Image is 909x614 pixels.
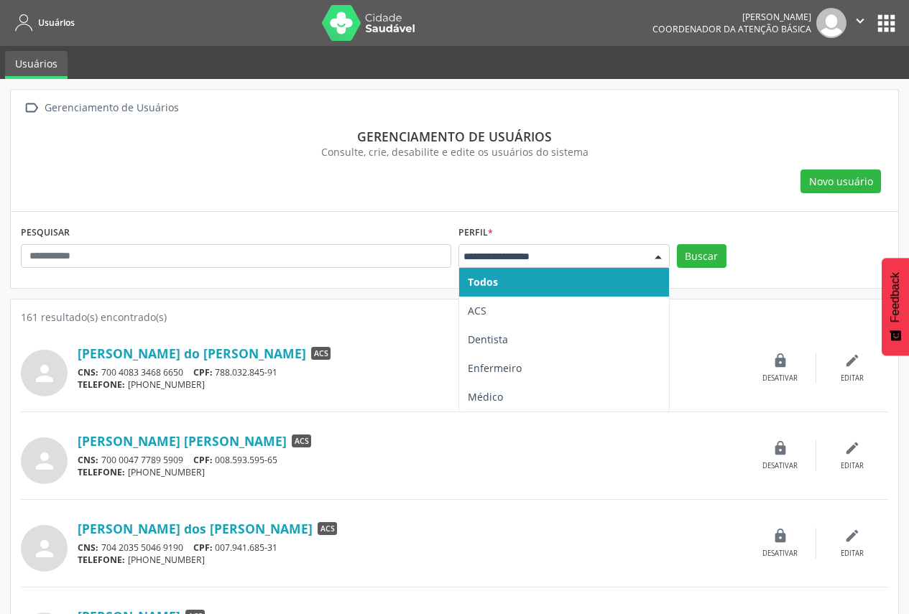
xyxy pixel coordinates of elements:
[193,454,213,466] span: CPF:
[809,174,873,189] span: Novo usuário
[841,373,864,383] div: Editar
[78,378,125,391] span: TELEFONE:
[800,169,881,194] button: Novo usuário
[772,440,788,456] i: lock
[78,554,125,566] span: TELEFONE:
[193,366,213,378] span: CPF:
[292,434,311,447] span: ACS
[78,454,744,466] div: 700 0047 7789 5909 008.593.595-65
[5,51,68,79] a: Usuários
[32,536,57,562] i: person
[31,144,878,159] div: Consulte, crie, desabilite e edite os usuários do sistema
[78,466,744,478] div: [PHONE_NUMBER]
[32,448,57,474] i: person
[846,8,874,38] button: 
[38,17,75,29] span: Usuários
[78,366,744,378] div: 700 4083 3468 6650 788.032.845-91
[78,345,306,361] a: [PERSON_NAME] do [PERSON_NAME]
[78,366,98,378] span: CNS:
[841,549,864,559] div: Editar
[78,433,287,449] a: [PERSON_NAME] [PERSON_NAME]
[844,528,860,544] i: edit
[78,521,313,536] a: [PERSON_NAME] dos [PERSON_NAME]
[652,11,811,23] div: [PERSON_NAME]
[816,8,846,38] img: img
[42,98,181,118] div: Gerenciamento de Usuários
[889,272,902,322] span: Feedback
[772,353,788,368] i: lock
[852,13,868,29] i: 
[32,361,57,386] i: person
[21,310,888,325] div: 161 resultado(s) encontrado(s)
[78,541,98,554] span: CNS:
[468,332,508,346] span: Dentista
[311,347,331,360] span: ACS
[31,129,878,144] div: Gerenciamento de usuários
[468,390,503,404] span: Médico
[468,361,522,375] span: Enfermeiro
[468,304,486,317] span: ACS
[21,98,42,118] i: 
[458,222,493,244] label: Perfil
[841,461,864,471] div: Editar
[772,528,788,544] i: lock
[468,275,498,289] span: Todos
[78,541,744,554] div: 704 2035 5046 9190 007.941.685-31
[762,549,798,559] div: Desativar
[762,461,798,471] div: Desativar
[78,554,744,566] div: [PHONE_NUMBER]
[193,541,213,554] span: CPF:
[882,258,909,355] button: Feedback - Mostrar pesquisa
[78,454,98,466] span: CNS:
[844,440,860,456] i: edit
[762,373,798,383] div: Desativar
[78,466,125,478] span: TELEFONE:
[78,378,744,391] div: [PHONE_NUMBER]
[21,222,70,244] label: PESQUISAR
[844,353,860,368] i: edit
[10,11,75,34] a: Usuários
[21,98,181,118] a:  Gerenciamento de Usuários
[677,244,726,269] button: Buscar
[318,522,337,535] span: ACS
[874,11,899,36] button: apps
[652,23,811,35] span: Coordenador da Atenção Básica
